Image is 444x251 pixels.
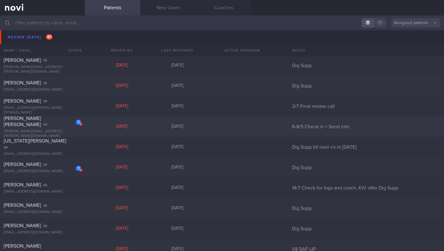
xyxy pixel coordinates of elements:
div: [PERSON_NAME][EMAIL_ADDRESS][PERSON_NAME][DOMAIN_NAME] [4,65,81,74]
div: Dig Supp [288,83,444,89]
span: [PERSON_NAME] [4,80,41,85]
div: 1 [76,166,81,171]
span: [PERSON_NAME] [PERSON_NAME] [4,116,41,127]
div: [DATE] [150,144,205,150]
span: [PERSON_NAME] [4,162,41,167]
div: [DATE] [150,185,205,191]
div: [DATE] [150,83,205,89]
div: [EMAIL_ADDRESS][DOMAIN_NAME] [4,230,81,235]
span: [US_STATE][PERSON_NAME] [4,138,66,143]
span: [PERSON_NAME] [4,223,41,228]
div: Dig Supp [288,164,444,171]
div: [DATE] [150,165,205,170]
div: [DATE] [94,104,150,109]
div: [DATE] [150,206,205,211]
div: [EMAIL_ADDRESS][DOMAIN_NAME] [4,152,81,156]
div: [DATE] [150,42,205,48]
div: [DATE] [94,206,150,211]
span: [PERSON_NAME] [4,58,41,63]
span: [PERSON_NAME] [4,203,41,208]
div: Dig Supp [288,205,444,211]
div: Dig Supp till next r/v in [DATE] [288,144,444,150]
div: [DATE] [150,63,205,68]
div: [DATE] [150,124,205,130]
div: [DATE] [94,63,150,68]
span: [PERSON_NAME] [4,37,41,42]
div: [DATE] [94,42,150,48]
span: [PERSON_NAME] [4,99,41,104]
div: 1 [76,120,81,125]
div: [DATE] [150,104,205,109]
div: 14/7 Check for logs and coach. KIV offer Dig Supp [288,185,444,191]
div: Dig Supp [288,62,444,69]
div: [EMAIL_ADDRESS][DOMAIN_NAME] [4,87,81,92]
div: 6-8/5 Check in > Send info [288,124,444,130]
div: [DATE] [150,226,205,232]
div: [EMAIL_ADDRESS][DOMAIN_NAME] [4,169,81,174]
div: [EMAIL_ADDRESS][DOMAIN_NAME] [4,210,81,215]
div: Dig Supp [288,42,444,48]
div: [PERSON_NAME][EMAIL_ADDRESS][DOMAIN_NAME] [4,45,81,54]
div: [EMAIL_ADDRESS][PERSON_NAME][DOMAIN_NAME] [4,106,81,115]
button: Assigned patients [391,18,440,28]
span: [PERSON_NAME] [4,182,41,187]
div: [DATE] [94,185,150,191]
div: [DATE] [94,144,150,150]
span: [PERSON_NAME] [4,244,41,249]
div: Dig Supp [288,226,444,232]
div: [DATE] [94,226,150,232]
div: [PERSON_NAME][EMAIL_ADDRESS][PERSON_NAME][DOMAIN_NAME] [4,129,81,138]
div: [DATE] [94,165,150,170]
div: [DATE] [94,124,150,130]
div: 2/7 Final review call [288,103,444,109]
div: [DATE] [94,83,150,89]
div: [EMAIL_ADDRESS][DOMAIN_NAME] [4,189,81,194]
